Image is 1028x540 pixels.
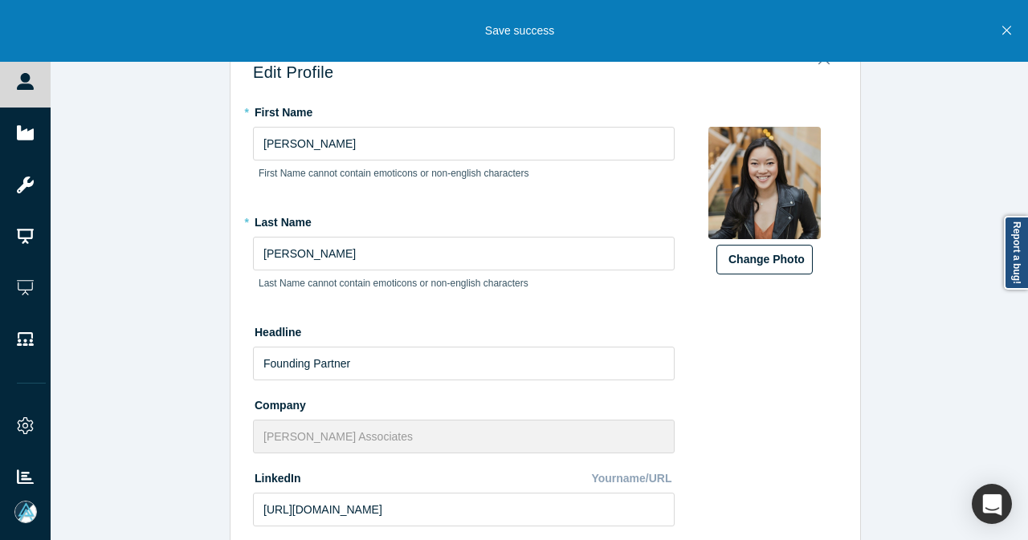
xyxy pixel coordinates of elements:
img: Profile user default [708,127,821,239]
div: Yourname/URL [591,465,675,493]
button: Change Photo [716,245,813,274]
label: First Name [253,99,675,121]
label: LinkedIn [253,465,301,487]
img: Mia Scott's Account [14,501,37,523]
h3: Edit Profile [253,63,838,82]
a: Report a bug! [1004,216,1028,290]
input: Partner, CEO [253,347,675,380]
p: Save success [485,22,554,39]
label: Headline [253,319,675,341]
label: Company [253,392,675,414]
label: Last Name [253,209,675,231]
p: Last Name cannot contain emoticons or non-english characters [259,276,669,290]
p: First Name cannot contain emoticons or non-english characters [259,166,669,181]
button: Close [807,43,841,66]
